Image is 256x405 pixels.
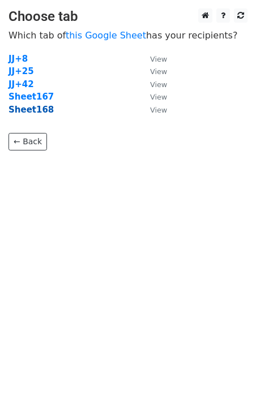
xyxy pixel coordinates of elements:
[139,79,167,89] a: View
[8,54,28,64] a: JJ+8
[139,92,167,102] a: View
[8,29,248,41] p: Which tab of has your recipients?
[8,66,34,76] a: JJ+25
[66,30,146,41] a: this Google Sheet
[150,106,167,114] small: View
[139,66,167,76] a: View
[8,79,34,89] a: JJ+42
[139,105,167,115] a: View
[8,105,54,115] a: Sheet168
[150,55,167,63] small: View
[8,133,47,150] a: ← Back
[139,54,167,64] a: View
[8,92,54,102] a: Sheet167
[150,80,167,89] small: View
[150,67,167,76] small: View
[8,8,248,25] h3: Choose tab
[150,93,167,101] small: View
